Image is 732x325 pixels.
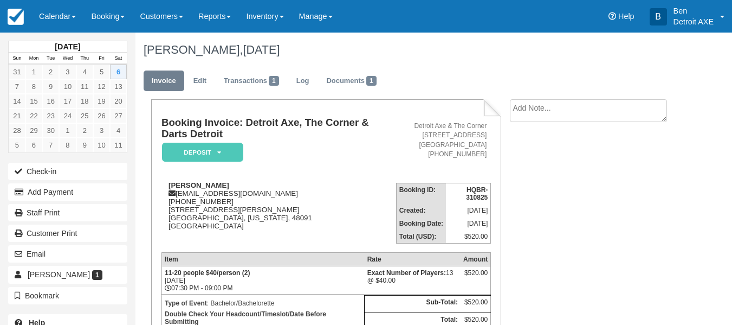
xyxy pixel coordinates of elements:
a: 27 [110,109,127,123]
a: 1 [59,123,76,138]
a: 4 [110,123,127,138]
span: [DATE] [243,43,280,56]
a: 6 [110,65,127,79]
th: Booking Date: [396,217,446,230]
a: Transactions1 [216,71,287,92]
th: Sub-Total: [365,296,461,313]
a: 1 [25,65,42,79]
div: $520.00 [463,269,488,285]
th: Tue [42,53,59,65]
a: 29 [25,123,42,138]
p: Detroit AXE [673,16,714,27]
a: 19 [93,94,110,109]
a: 23 [42,109,59,123]
th: Mon [25,53,42,65]
address: Detroit Axe & The Corner [STREET_ADDRESS] [GEOGRAPHIC_DATA] [PHONE_NUMBER] [400,122,487,159]
a: 15 [25,94,42,109]
p: Ben [673,5,714,16]
a: 28 [9,123,25,138]
td: $520.00 [446,230,491,244]
a: Deposit [161,142,239,162]
a: 11 [110,138,127,152]
a: 30 [42,123,59,138]
span: [PERSON_NAME] [28,270,90,279]
th: Sat [110,53,127,65]
th: Rate [365,253,461,266]
a: 5 [93,65,110,79]
th: Amount [461,253,491,266]
a: 12 [93,79,110,94]
a: 10 [93,138,110,152]
a: 10 [59,79,76,94]
th: Wed [59,53,76,65]
strong: [PERSON_NAME] [169,181,229,189]
a: Documents1 [318,71,384,92]
strong: HQBR-310825 [466,186,488,201]
a: 7 [9,79,25,94]
a: 3 [93,123,110,138]
a: 16 [42,94,59,109]
strong: [DATE] [55,42,80,51]
a: 9 [42,79,59,94]
th: Thu [76,53,93,65]
div: B [650,8,667,26]
a: Edit [185,71,215,92]
a: Invoice [144,71,184,92]
th: Booking ID: [396,183,446,204]
a: 21 [9,109,25,123]
em: Deposit [162,143,243,162]
a: 14 [9,94,25,109]
td: 13 @ $40.00 [365,266,461,295]
strong: 11-20 people $40/person (2) [165,269,250,277]
button: Add Payment [8,183,127,201]
a: [PERSON_NAME] 1 [8,266,127,283]
p: : Bachelor/Bachelorette [165,298,361,309]
a: 8 [59,138,76,152]
td: $520.00 [461,296,491,313]
a: 25 [76,109,93,123]
a: 31 [9,65,25,79]
a: 17 [59,94,76,109]
a: 9 [76,138,93,152]
td: [DATE] [446,217,491,230]
th: Sun [9,53,25,65]
th: Total (USD): [396,230,446,244]
span: 1 [269,76,279,86]
span: 1 [92,270,102,280]
strong: Type of Event [165,299,207,307]
a: 5 [9,138,25,152]
td: [DATE] 07:30 PM - 09:00 PM [161,266,364,295]
th: Item [161,253,364,266]
strong: Exact Number of Players [367,269,446,277]
h1: Booking Invoice: Detroit Axe, The Corner & Darts Detroit [161,117,396,139]
a: Log [288,71,318,92]
a: 20 [110,94,127,109]
button: Email [8,245,127,263]
h1: [PERSON_NAME], [144,43,676,56]
a: 6 [25,138,42,152]
a: 2 [42,65,59,79]
a: Staff Print [8,204,127,221]
a: 3 [59,65,76,79]
a: 2 [76,123,93,138]
a: 7 [42,138,59,152]
a: 8 [25,79,42,94]
span: Help [618,12,634,21]
a: Customer Print [8,225,127,242]
a: 18 [76,94,93,109]
button: Check-in [8,163,127,180]
span: 1 [366,76,377,86]
a: 11 [76,79,93,94]
button: Bookmark [8,287,127,304]
div: [EMAIL_ADDRESS][DOMAIN_NAME] [PHONE_NUMBER] [STREET_ADDRESS][PERSON_NAME] [GEOGRAPHIC_DATA], [US_... [161,181,396,244]
a: 22 [25,109,42,123]
i: Help [608,12,616,20]
a: 26 [93,109,110,123]
a: 4 [76,65,93,79]
th: Created: [396,204,446,217]
a: 24 [59,109,76,123]
td: [DATE] [446,204,491,217]
a: 13 [110,79,127,94]
th: Fri [93,53,110,65]
img: checkfront-main-nav-mini-logo.png [8,9,24,25]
